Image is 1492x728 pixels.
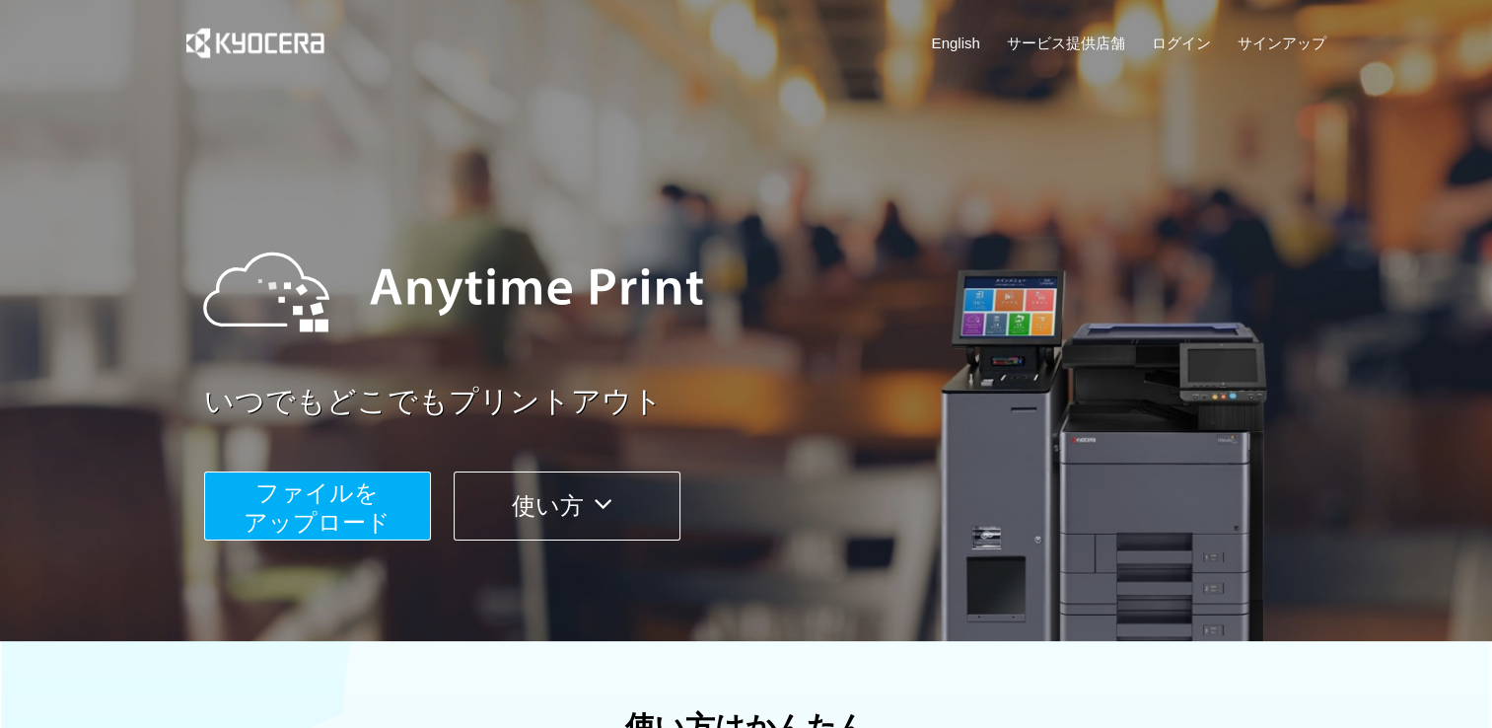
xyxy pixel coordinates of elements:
[454,472,680,541] button: 使い方
[1152,33,1211,53] a: ログイン
[244,479,391,536] span: ファイルを ​​アップロード
[204,472,431,541] button: ファイルを​​アップロード
[204,381,1338,423] a: いつでもどこでもプリントアウト
[1007,33,1125,53] a: サービス提供店舗
[932,33,980,53] a: English
[1237,33,1325,53] a: サインアップ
